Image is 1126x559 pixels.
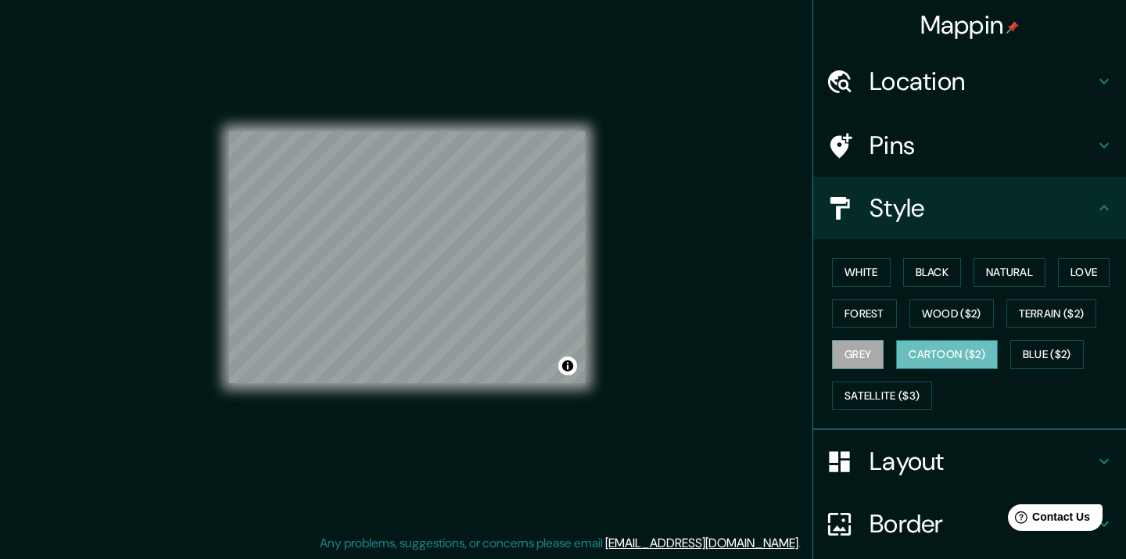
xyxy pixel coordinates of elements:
[909,299,994,328] button: Wood ($2)
[870,508,1095,539] h4: Border
[1010,340,1084,369] button: Blue ($2)
[813,430,1126,493] div: Layout
[320,534,801,553] p: Any problems, suggestions, or concerns please email .
[920,9,1020,41] h4: Mappin
[870,446,1095,477] h4: Layout
[1006,299,1097,328] button: Terrain ($2)
[803,534,806,553] div: .
[974,258,1045,287] button: Natural
[903,258,962,287] button: Black
[832,340,884,369] button: Grey
[832,382,932,410] button: Satellite ($3)
[987,498,1109,542] iframe: Help widget launcher
[229,131,585,383] canvas: Map
[813,50,1126,113] div: Location
[605,535,798,551] a: [EMAIL_ADDRESS][DOMAIN_NAME]
[832,258,891,287] button: White
[801,534,803,553] div: .
[870,66,1095,97] h4: Location
[870,130,1095,161] h4: Pins
[813,177,1126,239] div: Style
[558,357,577,375] button: Toggle attribution
[813,493,1126,555] div: Border
[1058,258,1110,287] button: Love
[832,299,897,328] button: Forest
[870,192,1095,224] h4: Style
[896,340,998,369] button: Cartoon ($2)
[1006,21,1019,34] img: pin-icon.png
[813,114,1126,177] div: Pins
